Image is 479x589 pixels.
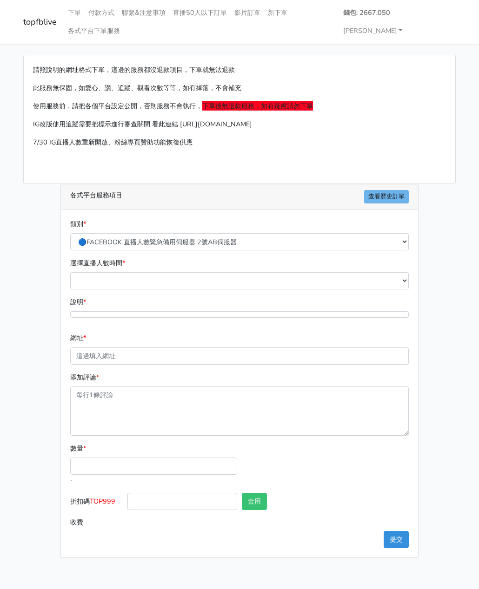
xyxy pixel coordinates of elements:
[339,4,394,22] a: 錢包: 2667.050
[70,443,86,454] label: 數量
[33,101,446,111] p: 使用服務前，請把各個平台設定公開，否則服務不會執行，
[61,184,418,209] div: 各式平台服務項目
[242,493,267,510] button: 套用
[70,477,73,484] small: -
[364,190,409,203] a: 查看歷史訂單
[70,347,409,365] input: 這邊填入網址
[202,101,313,111] span: 下單後無退款服務，如有疑慮請勿下單
[339,22,406,40] a: [PERSON_NAME]
[33,83,446,93] p: 此服務無保固，如愛心、讚、追蹤、觀看次數等等，如有掉落，不會補充
[64,4,85,22] a: 下單
[70,258,125,268] label: 選擇直播人數時間
[231,4,264,22] a: 影片訂單
[64,22,124,40] a: 各式平台下單服務
[70,297,86,308] label: 說明
[384,531,409,548] button: 提交
[90,497,115,506] span: TOP999
[118,4,169,22] a: 聯繫&注意事項
[169,4,231,22] a: 直播50人以下訂單
[70,219,86,229] label: 類別
[70,372,99,383] label: 添加評論
[264,4,291,22] a: 新下單
[33,137,446,148] p: 7/30 IG直播人數重新開放、粉絲專頁贊助功能恢復供應
[85,4,118,22] a: 付款方式
[33,119,446,130] p: IG改版使用追蹤需要把標示進行審查關閉 看此連結 [URL][DOMAIN_NAME]
[33,65,446,75] p: 請照說明的網址格式下單，這邊的服務都沒退款項目，下單就無法退款
[68,493,125,514] label: 折扣碼
[68,514,125,531] label: 收費
[23,13,57,31] a: topfblive
[343,8,390,17] strong: 錢包: 2667.050
[70,333,86,343] label: 網址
